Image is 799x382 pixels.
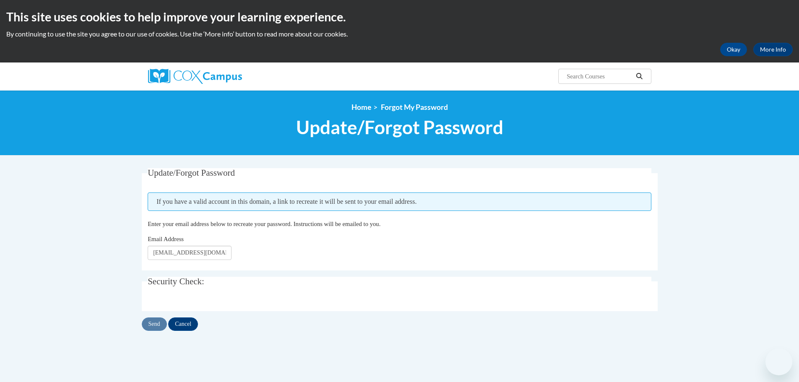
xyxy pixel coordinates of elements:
button: Search [633,71,645,81]
span: Update/Forgot Password [296,116,503,138]
a: Cox Campus [148,69,307,84]
span: Security Check: [148,276,204,286]
img: Cox Campus [148,69,242,84]
button: Okay [720,43,747,56]
span: Enter your email address below to recreate your password. Instructions will be emailed to you. [148,221,380,227]
span: Update/Forgot Password [148,168,235,178]
input: Search Courses [566,71,633,81]
input: Cancel [168,317,198,331]
a: More Info [753,43,793,56]
p: By continuing to use the site you agree to our use of cookies. Use the ‘More info’ button to read... [6,29,793,39]
span: If you have a valid account in this domain, a link to recreate it will be sent to your email addr... [148,192,651,211]
input: Email [148,246,232,260]
a: Home [351,103,371,112]
iframe: Button to launch messaging window [765,348,792,375]
span: Forgot My Password [381,103,448,112]
h2: This site uses cookies to help improve your learning experience. [6,8,793,25]
span: Email Address [148,236,184,242]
